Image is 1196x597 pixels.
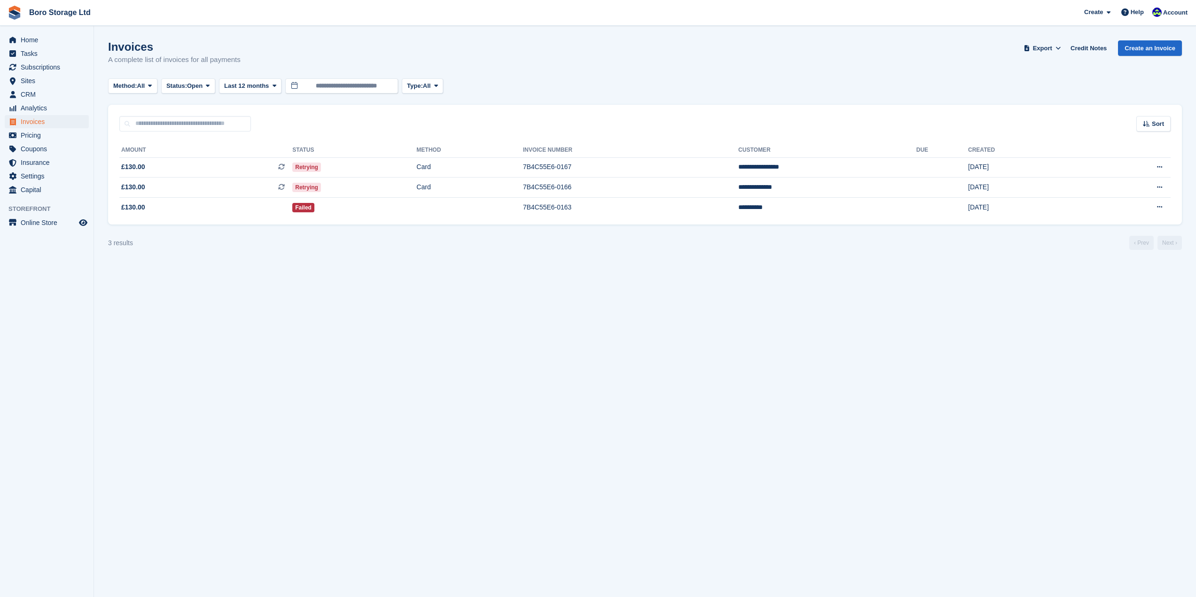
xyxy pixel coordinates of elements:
[916,143,968,158] th: Due
[108,40,241,53] h1: Invoices
[21,183,77,196] span: Capital
[5,216,89,229] a: menu
[25,5,94,20] a: Boro Storage Ltd
[21,129,77,142] span: Pricing
[738,143,916,158] th: Customer
[78,217,89,228] a: Preview store
[5,33,89,47] a: menu
[407,81,423,91] span: Type:
[21,33,77,47] span: Home
[108,238,133,248] div: 3 results
[416,178,523,198] td: Card
[5,61,89,74] a: menu
[121,182,145,192] span: £130.00
[21,216,77,229] span: Online Store
[423,81,431,91] span: All
[968,178,1085,198] td: [DATE]
[968,157,1085,178] td: [DATE]
[119,143,292,158] th: Amount
[968,143,1085,158] th: Created
[1163,8,1188,17] span: Account
[1118,40,1182,56] a: Create an Invoice
[108,54,241,65] p: A complete list of invoices for all payments
[113,81,137,91] span: Method:
[21,88,77,101] span: CRM
[5,115,89,128] a: menu
[1127,236,1184,250] nav: Page
[121,162,145,172] span: £130.00
[21,74,77,87] span: Sites
[21,47,77,60] span: Tasks
[187,81,203,91] span: Open
[21,61,77,74] span: Subscriptions
[8,6,22,20] img: stora-icon-8386f47178a22dfd0bd8f6a31ec36ba5ce8667c1dd55bd0f319d3a0aa187defe.svg
[523,197,738,217] td: 7B4C55E6-0163
[5,88,89,101] a: menu
[292,143,416,158] th: Status
[5,142,89,155] a: menu
[161,78,215,94] button: Status: Open
[5,170,89,183] a: menu
[402,78,443,94] button: Type: All
[224,81,269,91] span: Last 12 months
[523,157,738,178] td: 7B4C55E6-0167
[8,204,94,214] span: Storefront
[1157,236,1182,250] a: Next
[21,170,77,183] span: Settings
[416,157,523,178] td: Card
[5,129,89,142] a: menu
[292,183,321,192] span: Retrying
[523,178,738,198] td: 7B4C55E6-0166
[5,74,89,87] a: menu
[5,47,89,60] a: menu
[21,142,77,155] span: Coupons
[21,101,77,115] span: Analytics
[5,183,89,196] a: menu
[416,143,523,158] th: Method
[121,202,145,212] span: £130.00
[1084,8,1103,17] span: Create
[1067,40,1110,56] a: Credit Notes
[21,156,77,169] span: Insurance
[1022,40,1063,56] button: Export
[1152,8,1162,17] img: Tobie Hillier
[137,81,145,91] span: All
[968,197,1085,217] td: [DATE]
[523,143,738,158] th: Invoice Number
[1152,119,1164,129] span: Sort
[292,203,314,212] span: Failed
[21,115,77,128] span: Invoices
[1131,8,1144,17] span: Help
[292,163,321,172] span: Retrying
[219,78,281,94] button: Last 12 months
[1129,236,1154,250] a: Previous
[1033,44,1052,53] span: Export
[166,81,187,91] span: Status:
[5,156,89,169] a: menu
[108,78,157,94] button: Method: All
[5,101,89,115] a: menu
